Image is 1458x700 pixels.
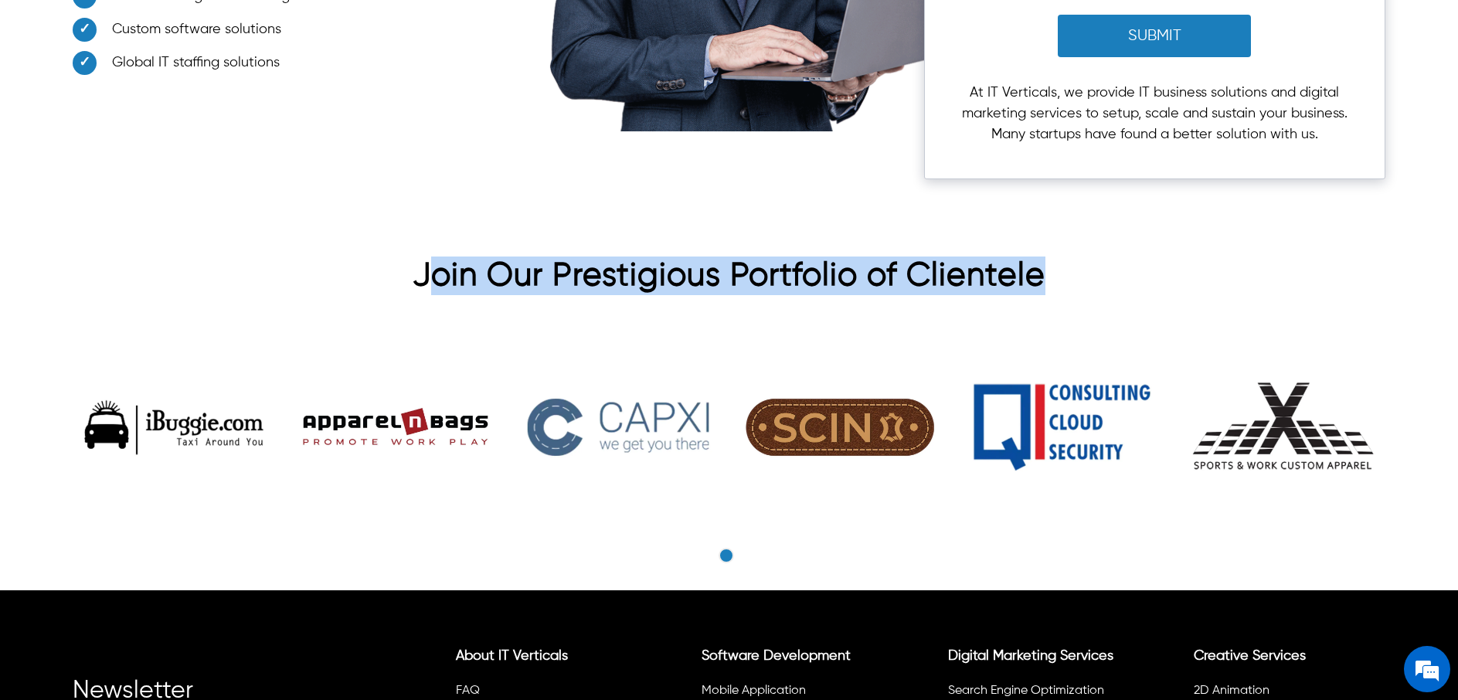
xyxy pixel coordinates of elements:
[1183,326,1385,528] img: athleisure
[1058,15,1251,57] button: Submit
[517,326,719,528] img: capxi
[226,476,280,497] em: Submit
[295,326,498,528] img: anb
[1194,685,1269,697] a: 2D Animation
[739,326,941,528] img: leatherscin
[32,195,270,351] span: We are offline. Please leave us a message.
[73,257,1385,303] h2: Join Our Prestigious Portfolio of Clientele
[112,19,281,40] span: Custom software solutions
[112,53,280,73] span: Global IT staffing solutions
[1194,649,1306,663] a: Creative Services
[456,649,568,663] a: About IT Verticals
[26,93,65,101] img: logo_Zg8I0qSkbAqR2WFHt3p6CTuqpyXMFPubPcD2OT02zFN43Cy9FUNNG3NEPhM_Q1qe_.png
[1182,326,1385,528] a: athleisure
[702,649,851,663] a: Software Development
[121,405,196,416] em: Driven by SalesIQ
[948,685,1104,697] a: Search Engine Optimization
[719,548,734,563] button: Go to slide 1
[961,83,1348,145] p: At IT Verticals, we provide IT business solutions and digital marketing services to setup, scale ...
[253,8,291,45] div: Minimize live chat window
[960,326,1163,528] img: q consulting
[456,685,480,697] a: FAQ
[107,406,117,415] img: salesiqlogo_leal7QplfZFryJ6FIlVepeu7OftD7mt8q6exU6-34PB8prfIgodN67KcxXM9Y7JQ_.png
[8,422,294,476] textarea: Type your message and click 'Submit'
[73,326,275,528] img: ibuggi
[80,87,260,107] div: Leave a message
[948,649,1113,663] a: Digital Marketing Services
